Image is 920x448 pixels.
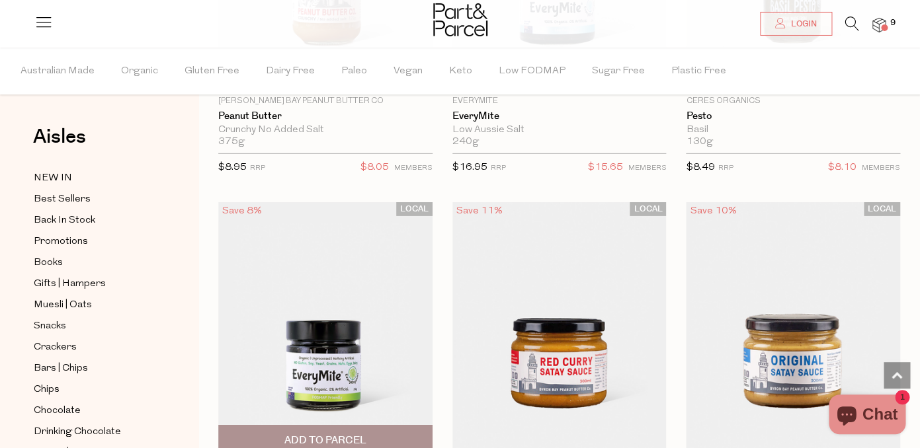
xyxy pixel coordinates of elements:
span: LOCAL [396,202,433,216]
span: Low FODMAP [499,48,565,94]
span: Snacks [34,318,66,334]
p: Ceres Organics [686,95,900,107]
span: Aisles [33,122,86,151]
span: Add To Parcel [284,433,366,447]
a: EveryMite [452,110,667,122]
a: NEW IN [34,170,154,186]
a: Books [34,254,154,271]
span: 375g [218,136,245,148]
span: Drinking Chocolate [34,424,121,440]
a: Chips [34,381,154,398]
span: Crackers [34,340,77,355]
span: Plastic Free [671,48,726,94]
small: RRP [250,165,265,172]
span: Gifts | Hampers [34,276,106,292]
div: Save 11% [452,202,507,220]
a: Drinking Chocolate [34,424,154,440]
div: Basil [686,124,900,136]
div: Low Aussie Salt [452,124,667,136]
small: MEMBERS [862,165,900,172]
a: Muesli | Oats [34,297,154,313]
a: Peanut Butter [218,110,433,122]
span: 240g [452,136,479,148]
span: 130g [686,136,712,148]
span: Chips [34,382,60,398]
small: RRP [718,165,733,172]
span: Organic [121,48,158,94]
span: Dairy Free [266,48,315,94]
a: Promotions [34,233,154,250]
div: Save 10% [686,202,740,220]
span: 9 [887,17,899,29]
div: Save 8% [218,202,266,220]
span: Bars | Chips [34,361,88,377]
span: $8.10 [828,159,857,176]
span: NEW IN [34,170,72,186]
p: EveryMite [452,95,667,107]
span: $16.95 [452,163,487,172]
a: Best Sellers [34,191,154,207]
span: LOCAL [864,202,900,216]
img: Part&Parcel [433,3,487,36]
span: Back In Stock [34,213,95,229]
span: Chocolate [34,403,81,419]
small: MEMBERS [628,165,666,172]
span: $8.05 [360,159,389,176]
a: Back In Stock [34,212,154,229]
a: Crackers [34,339,154,355]
a: Bars | Chips [34,360,154,377]
a: Login [760,12,832,36]
inbox-online-store-chat: Shopify online store chat [825,394,909,437]
span: $15.65 [587,159,622,176]
span: Muesli | Oats [34,297,92,313]
span: $8.95 [218,163,247,172]
small: MEMBERS [394,165,433,172]
a: Pesto [686,110,900,122]
a: Gifts | Hampers [34,276,154,292]
span: $8.49 [686,163,714,172]
div: Crunchy No Added Salt [218,124,433,136]
span: Login [788,19,817,30]
small: RRP [491,165,506,172]
p: [PERSON_NAME] Bay Peanut Butter Co [218,95,433,107]
span: LOCAL [630,202,666,216]
span: Gluten Free [185,48,239,94]
span: Sugar Free [592,48,645,94]
span: Vegan [394,48,423,94]
span: Best Sellers [34,192,91,207]
a: Snacks [34,318,154,334]
a: Aisles [33,127,86,160]
a: Chocolate [34,402,154,419]
span: Promotions [34,234,88,250]
span: Keto [449,48,472,94]
span: Paleo [341,48,367,94]
a: 9 [872,18,886,32]
span: Books [34,255,63,271]
span: Australian Made [21,48,95,94]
